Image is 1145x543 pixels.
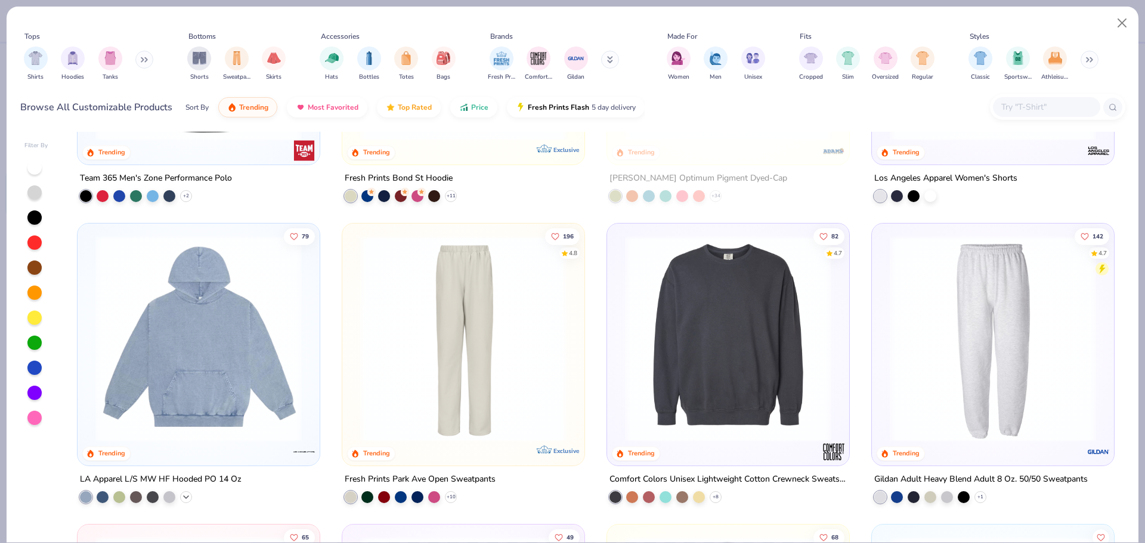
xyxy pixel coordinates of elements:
img: Gildan logo [1086,439,1110,463]
input: Try "T-Shirt" [1000,100,1092,114]
div: filter for Oversized [872,46,899,82]
span: + 34 [711,193,720,200]
span: 68 [831,534,838,540]
span: Hoodies [61,73,84,82]
button: filter button [741,46,765,82]
div: Fresh Prints Bond St Hoodie [345,171,453,186]
button: Trending [218,97,277,117]
img: 1e1ad4cb-5f00-4eae-a3c5-86a5b1237771 [837,235,1055,442]
img: Hats Image [325,51,339,65]
div: filter for Regular [911,46,934,82]
img: 13b9c606-79b1-4059-b439-68fabb1693f9 [884,235,1102,442]
img: Comfort Colors logo [822,439,846,463]
button: filter button [24,46,48,82]
img: TopRated.gif [386,103,395,112]
span: Top Rated [398,103,432,112]
img: Shirts Image [29,51,42,65]
span: Cropped [799,73,823,82]
span: Price [471,103,488,112]
div: filter for Tanks [98,46,122,82]
button: Like [284,228,315,244]
button: filter button [432,46,456,82]
span: + 2 [183,193,189,200]
img: Slim Image [841,51,855,65]
div: LA Apparel L/S MW HF Hooded PO 14 Oz [80,471,242,486]
span: Unisex [744,73,762,82]
span: Tanks [103,73,118,82]
button: filter button [836,46,860,82]
button: filter button [320,46,343,82]
button: filter button [98,46,122,82]
img: c944d931-fb25-49bb-ae8c-568f6273e60a [572,235,791,442]
span: Fresh Prints [488,73,515,82]
img: Athleisure Image [1048,51,1062,65]
img: Totes Image [400,51,413,65]
div: [PERSON_NAME] Optimum Pigment Dyed-Cap [609,171,787,186]
div: Comfort Colors Unisex Lightweight Cotton Crewneck Sweatshirt [609,471,847,486]
button: filter button [911,46,934,82]
button: Top Rated [377,97,441,117]
span: Gildan [567,73,584,82]
button: filter button [525,46,552,82]
img: Adams logo [822,139,846,163]
span: Hats [325,73,338,82]
div: filter for Skirts [262,46,286,82]
button: filter button [488,46,515,82]
div: 4.7 [834,249,842,257]
img: Comfort Colors Image [530,49,547,67]
div: Fresh Prints Park Ave Open Sweatpants [345,471,496,486]
button: filter button [61,46,85,82]
span: Trending [239,103,268,112]
div: filter for Sweatpants [223,46,250,82]
img: 0ed6d0be-3a42-4fd2-9b2a-c5ffc757fdcf [354,235,572,442]
img: Unisex Image [746,51,760,65]
img: Sweatpants Image [230,51,243,65]
span: Oversized [872,73,899,82]
img: Tanks Image [104,51,117,65]
span: + 1 [977,493,983,500]
img: Regular Image [916,51,930,65]
img: Bottles Image [363,51,376,65]
div: filter for Comfort Colors [525,46,552,82]
button: filter button [564,46,588,82]
img: Sportswear Image [1011,51,1025,65]
span: Regular [912,73,933,82]
span: Comfort Colors [525,73,552,82]
img: LA Apparel logo [292,439,316,463]
div: Gildan Adult Heavy Blend Adult 8 Oz. 50/50 Sweatpants [874,471,1088,486]
span: 65 [302,534,310,540]
span: Exclusive [553,446,579,454]
img: Fresh Prints Image [493,49,510,67]
img: Gildan Image [567,49,585,67]
button: filter button [1004,46,1032,82]
div: filter for Totes [394,46,418,82]
span: + 8 [713,493,719,500]
span: 49 [567,534,574,540]
span: Fresh Prints Flash [528,103,589,112]
div: filter for Hats [320,46,343,82]
button: filter button [357,46,381,82]
button: Like [813,228,844,244]
button: filter button [1041,46,1069,82]
button: Close [1111,12,1134,35]
div: filter for Fresh Prints [488,46,515,82]
div: filter for Classic [968,46,992,82]
button: Most Favorited [287,97,367,117]
div: Los Angeles Apparel Women's Shorts [874,171,1017,186]
div: Accessories [321,31,360,42]
div: Browse All Customizable Products [20,100,172,114]
div: filter for Shirts [24,46,48,82]
button: filter button [262,46,286,82]
div: Tops [24,31,40,42]
div: Filter By [24,141,48,150]
img: Cropped Image [804,51,818,65]
button: Fresh Prints Flash5 day delivery [507,97,645,117]
div: filter for Bottles [357,46,381,82]
img: trending.gif [227,103,237,112]
span: Athleisure [1041,73,1069,82]
div: 4.7 [1098,249,1107,257]
button: filter button [667,46,691,82]
button: Like [1075,228,1109,244]
span: 142 [1093,233,1103,239]
div: Made For [667,31,697,42]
